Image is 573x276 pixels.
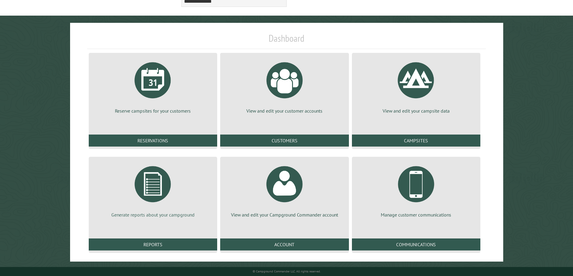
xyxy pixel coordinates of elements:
[352,238,480,250] a: Communications
[359,211,473,218] p: Manage customer communications
[220,135,349,147] a: Customers
[352,135,480,147] a: Campsites
[89,135,217,147] a: Reservations
[96,211,210,218] p: Generate reports about your campground
[359,58,473,114] a: View and edit your campsite data
[253,269,321,273] small: © Campground Commander LLC. All rights reserved.
[227,108,341,114] p: View and edit your customer accounts
[227,58,341,114] a: View and edit your customer accounts
[227,211,341,218] p: View and edit your Campground Commander account
[87,32,486,49] h1: Dashboard
[96,58,210,114] a: Reserve campsites for your customers
[96,162,210,218] a: Generate reports about your campground
[220,238,349,250] a: Account
[359,108,473,114] p: View and edit your campsite data
[96,108,210,114] p: Reserve campsites for your customers
[227,162,341,218] a: View and edit your Campground Commander account
[359,162,473,218] a: Manage customer communications
[89,238,217,250] a: Reports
